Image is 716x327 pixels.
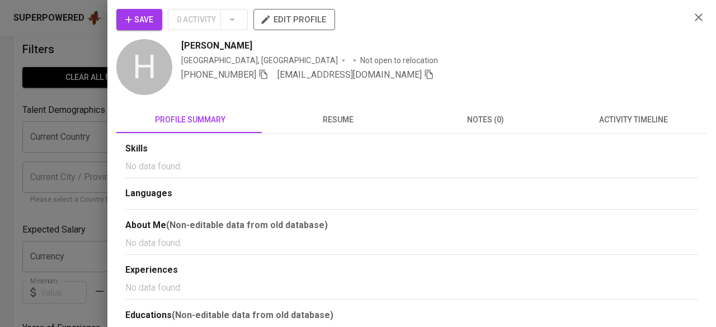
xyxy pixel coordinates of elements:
div: About Me [125,219,698,232]
p: No data found. [125,160,698,173]
button: edit profile [253,9,335,30]
button: Save [116,9,162,30]
span: [PERSON_NAME] [181,39,252,53]
div: Educations [125,309,698,322]
span: activity timeline [566,113,700,127]
div: [GEOGRAPHIC_DATA], [GEOGRAPHIC_DATA] [181,55,338,66]
b: (Non-editable data from old database) [172,310,333,320]
span: Save [125,13,153,27]
p: Not open to relocation [360,55,438,66]
b: (Non-editable data from old database) [166,220,328,230]
div: Languages [125,187,698,200]
p: No data found. [125,281,698,295]
div: H [116,39,172,95]
span: [PHONE_NUMBER] [181,69,256,80]
span: resume [271,113,405,127]
div: Experiences [125,264,698,277]
span: profile summary [123,113,257,127]
span: edit profile [262,12,326,27]
span: notes (0) [418,113,553,127]
a: edit profile [253,15,335,23]
div: Skills [125,143,698,155]
p: No data found. [125,236,698,250]
span: [EMAIL_ADDRESS][DOMAIN_NAME] [277,69,422,80]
